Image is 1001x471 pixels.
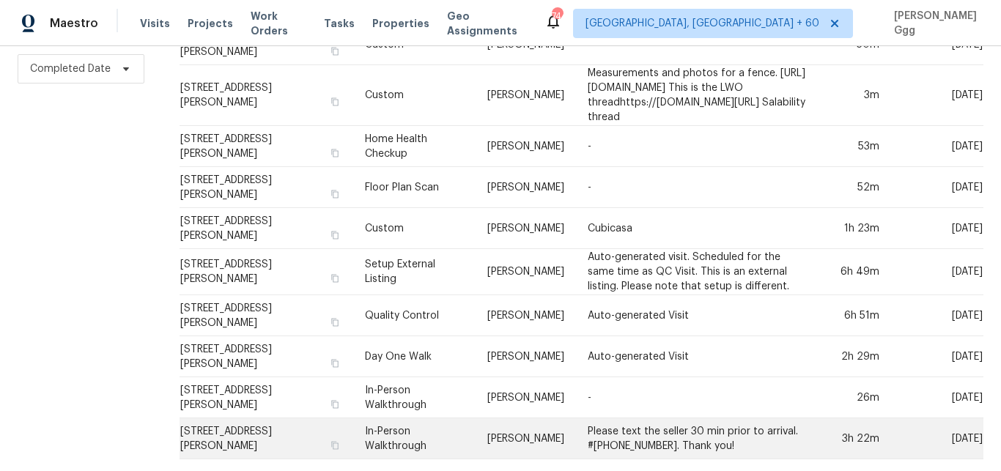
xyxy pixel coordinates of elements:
[817,377,891,418] td: 26m
[817,249,891,295] td: 6h 49m
[891,295,983,336] td: [DATE]
[817,167,891,208] td: 52m
[888,9,979,38] span: [PERSON_NAME] Ggg
[817,208,891,249] td: 1h 23m
[353,249,476,295] td: Setup External Listing
[586,16,819,31] span: [GEOGRAPHIC_DATA], [GEOGRAPHIC_DATA] + 60
[576,249,817,295] td: Auto-generated visit. Scheduled for the same time as QC Visit. This is an external listing. Pleas...
[447,9,527,38] span: Geo Assignments
[891,336,983,377] td: [DATE]
[891,126,983,167] td: [DATE]
[817,418,891,459] td: 3h 22m
[180,418,353,459] td: [STREET_ADDRESS][PERSON_NAME]
[476,249,576,295] td: [PERSON_NAME]
[476,295,576,336] td: [PERSON_NAME]
[476,65,576,126] td: [PERSON_NAME]
[180,167,353,208] td: [STREET_ADDRESS][PERSON_NAME]
[372,16,429,31] span: Properties
[180,126,353,167] td: [STREET_ADDRESS][PERSON_NAME]
[328,147,341,160] button: Copy Address
[891,418,983,459] td: [DATE]
[328,316,341,329] button: Copy Address
[476,377,576,418] td: [PERSON_NAME]
[140,16,170,31] span: Visits
[353,208,476,249] td: Custom
[552,9,562,23] div: 744
[30,62,111,76] span: Completed Date
[576,65,817,126] td: Measurements and photos for a fence. [URL][DOMAIN_NAME] This is the LWO threadhttps://[DOMAIN_NAM...
[891,377,983,418] td: [DATE]
[328,398,341,411] button: Copy Address
[328,95,341,108] button: Copy Address
[180,249,353,295] td: [STREET_ADDRESS][PERSON_NAME]
[353,295,476,336] td: Quality Control
[328,229,341,242] button: Copy Address
[188,16,233,31] span: Projects
[180,208,353,249] td: [STREET_ADDRESS][PERSON_NAME]
[180,377,353,418] td: [STREET_ADDRESS][PERSON_NAME]
[891,65,983,126] td: [DATE]
[576,418,817,459] td: Please text the seller 30 min prior to arrival. #[PHONE_NUMBER]. Thank you!
[817,126,891,167] td: 53m
[576,167,817,208] td: -
[353,377,476,418] td: In-Person Walkthrough
[50,16,98,31] span: Maestro
[324,18,355,29] span: Tasks
[328,45,341,58] button: Copy Address
[476,336,576,377] td: [PERSON_NAME]
[328,357,341,370] button: Copy Address
[576,295,817,336] td: Auto-generated Visit
[817,336,891,377] td: 2h 29m
[353,126,476,167] td: Home Health Checkup
[180,336,353,377] td: [STREET_ADDRESS][PERSON_NAME]
[576,126,817,167] td: -
[476,208,576,249] td: [PERSON_NAME]
[251,9,306,38] span: Work Orders
[353,336,476,377] td: Day One Walk
[576,336,817,377] td: Auto-generated Visit
[576,377,817,418] td: -
[180,65,353,126] td: [STREET_ADDRESS][PERSON_NAME]
[328,272,341,285] button: Copy Address
[180,295,353,336] td: [STREET_ADDRESS][PERSON_NAME]
[353,65,476,126] td: Custom
[353,167,476,208] td: Floor Plan Scan
[353,418,476,459] td: In-Person Walkthrough
[891,167,983,208] td: [DATE]
[476,126,576,167] td: [PERSON_NAME]
[476,418,576,459] td: [PERSON_NAME]
[328,188,341,201] button: Copy Address
[817,65,891,126] td: 3m
[891,249,983,295] td: [DATE]
[891,208,983,249] td: [DATE]
[817,295,891,336] td: 6h 51m
[576,208,817,249] td: Cubicasa
[476,167,576,208] td: [PERSON_NAME]
[328,439,341,452] button: Copy Address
